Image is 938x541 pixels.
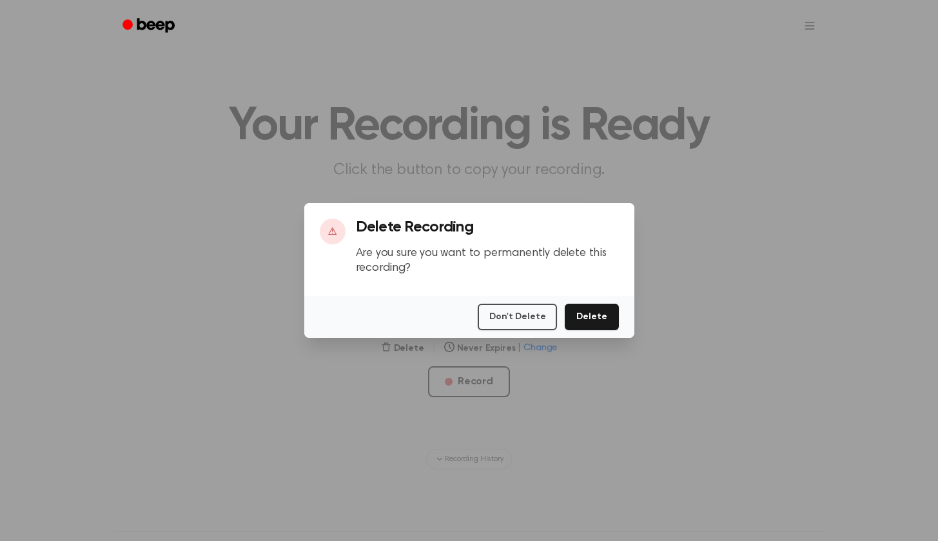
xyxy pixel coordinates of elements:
[113,14,186,39] a: Beep
[356,219,619,236] h3: Delete Recording
[565,304,618,330] button: Delete
[320,219,346,244] div: ⚠
[356,246,619,275] p: Are you sure you want to permanently delete this recording?
[478,304,557,330] button: Don't Delete
[794,10,825,41] button: Open menu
